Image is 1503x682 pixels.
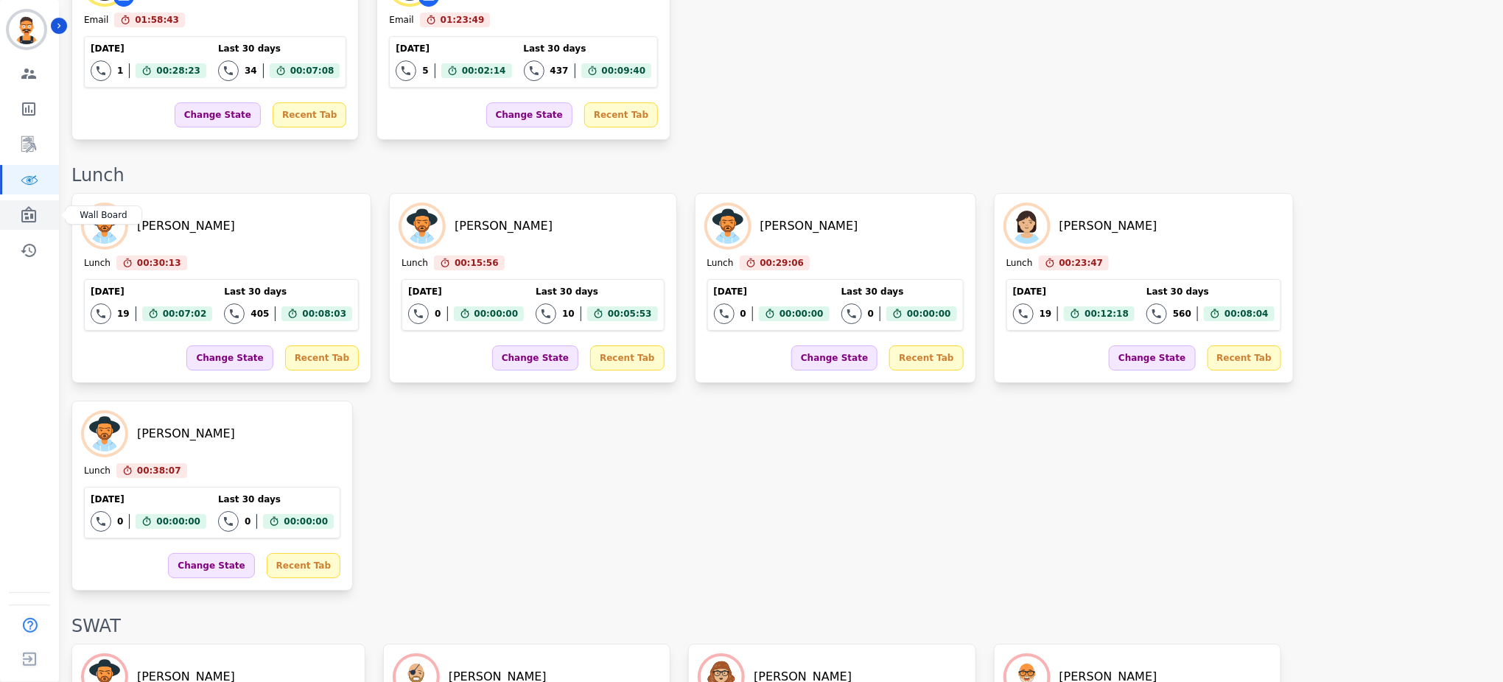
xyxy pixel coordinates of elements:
[1006,257,1033,270] div: Lunch
[84,413,125,454] img: Avatar
[251,308,269,320] div: 405
[224,286,352,298] div: Last 30 days
[84,465,111,478] div: Lunch
[91,493,206,505] div: [DATE]
[1006,205,1048,247] img: Avatar
[402,205,443,247] img: Avatar
[163,306,207,321] span: 00:07:02
[117,516,123,527] div: 0
[608,306,652,321] span: 00:05:53
[245,516,251,527] div: 0
[402,257,428,270] div: Lunch
[486,102,572,127] div: Change State
[71,164,1488,187] div: Lunch
[245,65,257,77] div: 34
[117,65,123,77] div: 1
[868,308,874,320] div: 0
[907,306,951,321] span: 00:00:00
[71,614,1488,638] div: SWAT
[707,205,749,247] img: Avatar
[1225,306,1269,321] span: 00:08:04
[760,217,858,235] div: [PERSON_NAME]
[218,43,340,55] div: Last 30 days
[302,306,346,321] span: 00:08:03
[492,345,578,370] div: Change State
[290,63,334,78] span: 00:07:08
[590,345,664,370] div: Recent Tab
[156,63,200,78] span: 00:28:23
[584,102,658,127] div: Recent Tab
[91,43,206,55] div: [DATE]
[474,306,519,321] span: 00:00:00
[137,425,235,443] div: [PERSON_NAME]
[389,14,413,27] div: Email
[1146,286,1275,298] div: Last 30 days
[441,13,485,27] span: 01:23:49
[455,256,499,270] span: 00:15:56
[841,286,957,298] div: Last 30 days
[1059,217,1157,235] div: [PERSON_NAME]
[135,13,179,27] span: 01:58:43
[791,345,877,370] div: Change State
[137,463,181,478] span: 00:38:07
[137,217,235,235] div: [PERSON_NAME]
[156,514,200,529] span: 00:00:00
[889,345,963,370] div: Recent Tab
[740,308,746,320] div: 0
[462,63,506,78] span: 00:02:14
[562,308,575,320] div: 10
[1173,308,1191,320] div: 560
[1109,345,1195,370] div: Change State
[408,286,524,298] div: [DATE]
[284,514,328,529] span: 00:00:00
[84,205,125,247] img: Avatar
[396,43,511,55] div: [DATE]
[117,308,130,320] div: 19
[435,308,441,320] div: 0
[779,306,824,321] span: 00:00:00
[1013,286,1135,298] div: [DATE]
[1059,256,1104,270] span: 00:23:47
[186,345,273,370] div: Change State
[91,286,212,298] div: [DATE]
[267,553,340,578] div: Recent Tab
[137,256,181,270] span: 00:30:13
[714,286,830,298] div: [DATE]
[168,553,254,578] div: Change State
[273,102,346,127] div: Recent Tab
[550,65,569,77] div: 437
[760,256,805,270] span: 00:29:06
[218,493,334,505] div: Last 30 days
[1040,308,1052,320] div: 19
[536,286,657,298] div: Last 30 days
[84,257,111,270] div: Lunch
[455,217,553,235] div: [PERSON_NAME]
[524,43,652,55] div: Last 30 days
[175,102,261,127] div: Change State
[707,257,734,270] div: Lunch
[422,65,428,77] div: 5
[84,14,108,27] div: Email
[9,12,44,47] img: Bordered avatar
[602,63,646,78] span: 00:09:40
[1085,306,1129,321] span: 00:12:18
[285,345,359,370] div: Recent Tab
[1208,345,1281,370] div: Recent Tab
